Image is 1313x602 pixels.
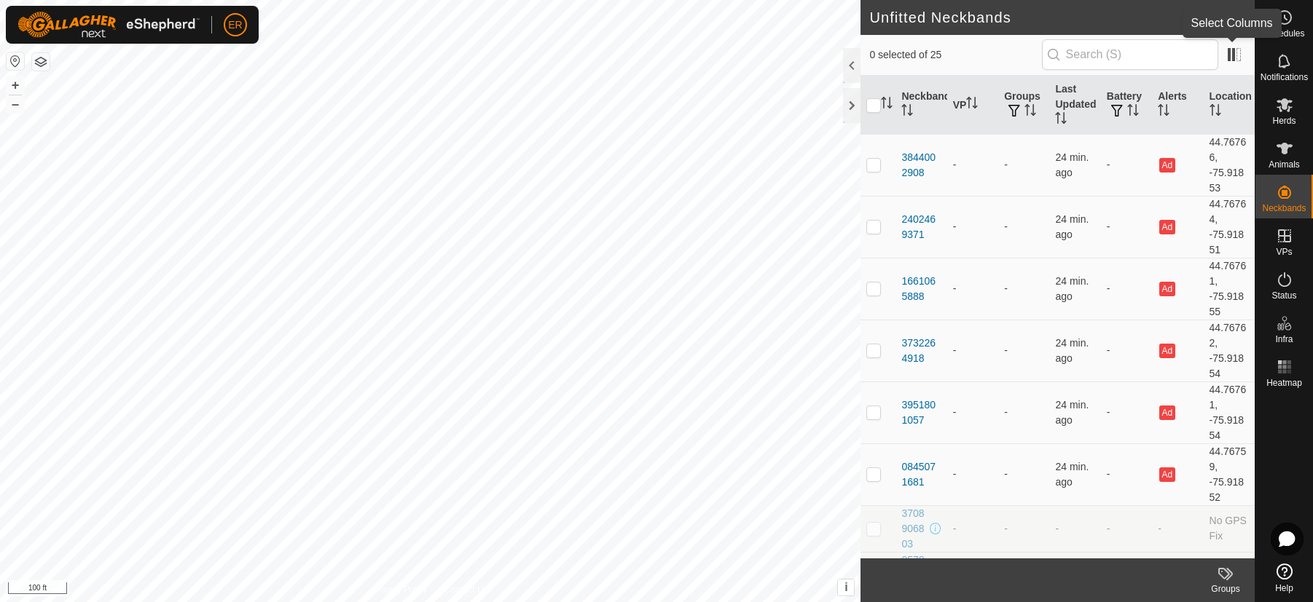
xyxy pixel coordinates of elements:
[1204,552,1255,598] td: No GPS Fix
[1204,134,1255,196] td: 44.76766, -75.91853
[1266,379,1302,387] span: Heatmap
[7,95,24,113] button: –
[1272,116,1296,125] span: Herds
[1055,114,1067,126] p-sorticon: Activate to sort
[1055,399,1089,426] span: Aug 17, 2025, 6:50 AM
[228,17,242,33] span: ER
[32,53,50,71] button: Map Layers
[17,12,200,38] img: Gallagher Logo
[1042,39,1218,70] input: Search (S)
[998,76,1049,135] th: Groups
[953,282,957,294] app-display-virtual-paddock-transition: -
[1101,443,1152,505] td: -
[1101,258,1152,320] td: -
[901,553,926,598] div: 0578382430
[1158,106,1169,118] p-sorticon: Activate to sort
[901,106,913,118] p-sorticon: Activate to sort
[1269,160,1300,169] span: Animals
[953,468,957,480] app-display-virtual-paddock-transition: -
[1204,505,1255,552] td: No GPS Fix
[1276,247,1292,256] span: VPs
[998,381,1049,443] td: -
[1101,76,1152,135] th: Battery
[1159,282,1175,296] button: Ad
[1101,505,1152,552] td: -
[1049,76,1100,135] th: Last Updated
[1055,151,1089,178] span: Aug 17, 2025, 6:50 AM
[1204,381,1255,443] td: 44.76761, -75.91854
[838,579,854,595] button: i
[998,552,1049,598] td: -
[966,99,978,111] p-sorticon: Activate to sort
[844,581,847,593] span: i
[1263,29,1304,38] span: Schedules
[1275,584,1293,593] span: Help
[444,583,487,596] a: Contact Us
[869,47,1041,63] span: 0 selected of 25
[998,196,1049,258] td: -
[1152,505,1203,552] td: -
[1127,106,1139,118] p-sorticon: Activate to sort
[1055,213,1089,240] span: Aug 17, 2025, 6:50 AM
[1055,337,1089,364] span: Aug 17, 2025, 6:50 AM
[869,9,1223,26] h2: Unfitted Neckbands
[895,76,946,135] th: Neckband
[953,159,957,170] app-display-virtual-paddock-transition: -
[953,406,957,418] app-display-virtual-paddock-transition: -
[7,76,24,94] button: +
[1055,523,1059,534] span: -
[998,443,1049,505] td: -
[1159,220,1175,234] button: Ad
[1204,196,1255,258] td: 44.76764, -75.91851
[901,150,941,181] div: 3844002908
[1255,558,1313,598] a: Help
[998,134,1049,196] td: -
[1196,582,1255,595] div: Groups
[1271,291,1296,300] span: Status
[1261,73,1308,82] span: Notifications
[1159,158,1175,173] button: Ad
[1159,344,1175,358] button: Ad
[1152,76,1203,135] th: Alerts
[1204,443,1255,505] td: 44.76759, -75.91852
[953,344,957,356] app-display-virtual-paddock-transition: -
[1101,320,1152,381] td: -
[1024,106,1036,118] p-sorticon: Activate to sort
[901,212,941,242] div: 2402469371
[1152,552,1203,598] td: -
[1101,552,1152,598] td: -
[953,221,957,232] app-display-virtual-paddock-transition: -
[1101,381,1152,443] td: -
[1101,196,1152,258] td: -
[953,523,957,534] app-display-virtual-paddock-transition: -
[1204,258,1255,320] td: 44.76761, -75.91855
[1262,204,1306,213] span: Neckbands
[1204,76,1255,135] th: Location
[1055,275,1089,302] span: Aug 17, 2025, 6:50 AM
[901,459,941,490] div: 0845071681
[998,258,1049,320] td: -
[901,336,941,366] div: 3732264918
[881,99,893,111] p-sorticon: Activate to sort
[1101,134,1152,196] td: -
[1275,335,1293,344] span: Infra
[901,274,941,304] div: 1661065888
[1210,106,1221,118] p-sorticon: Activate to sort
[1204,320,1255,381] td: 44.76762, -75.91854
[373,583,428,596] a: Privacy Policy
[901,506,926,552] div: 3708906803
[901,397,941,428] div: 3951801057
[1159,467,1175,482] button: Ad
[1224,7,1240,28] span: 25
[1055,461,1089,488] span: Aug 17, 2025, 6:50 AM
[7,52,24,70] button: Reset Map
[998,320,1049,381] td: -
[947,76,998,135] th: VP
[1159,405,1175,420] button: Ad
[998,505,1049,552] td: -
